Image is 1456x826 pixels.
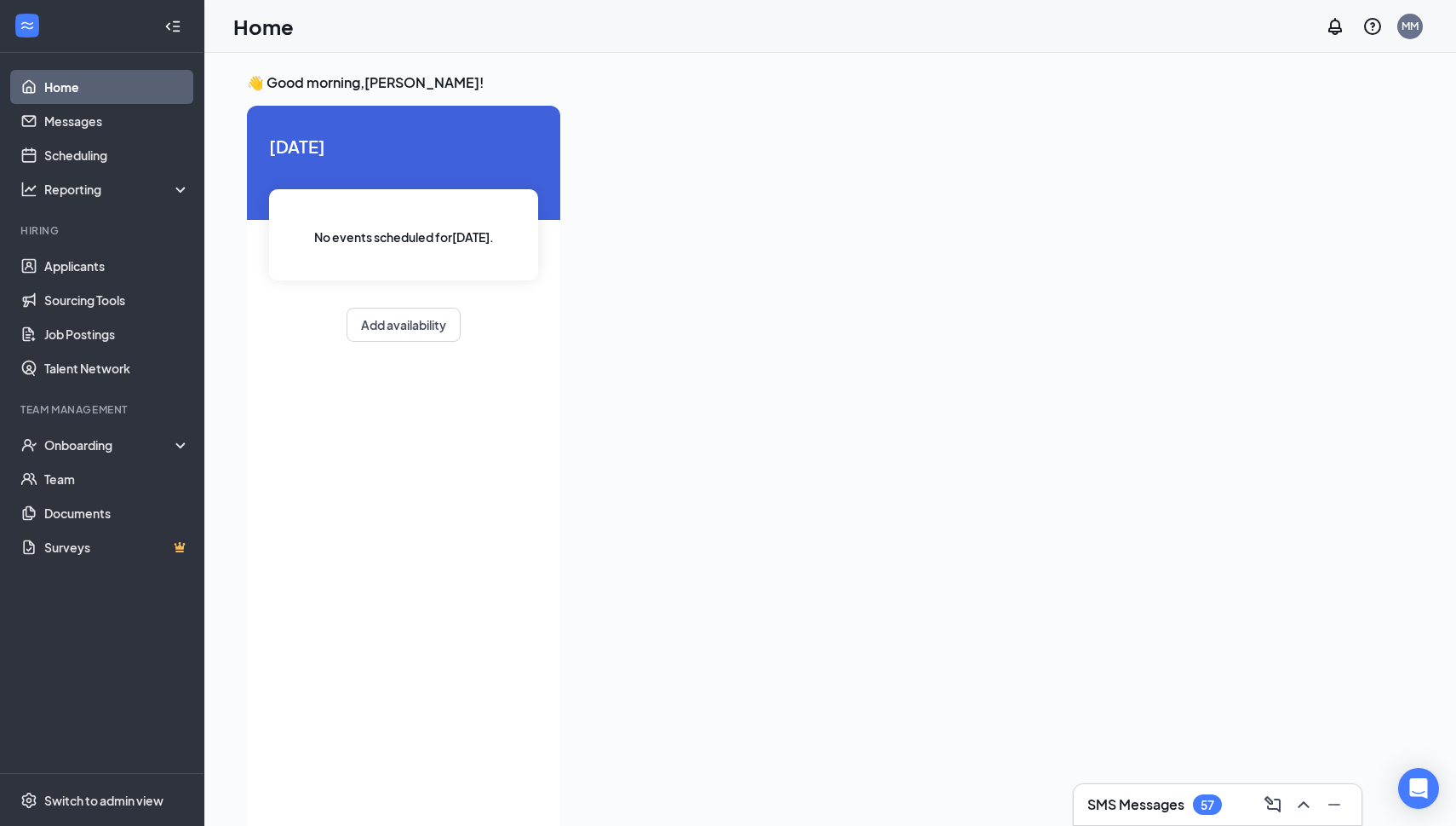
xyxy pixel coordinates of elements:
[1402,19,1419,33] div: MM
[44,317,190,351] a: Job Postings
[44,249,190,283] a: Applicants
[44,462,190,496] a: Team
[347,308,461,342] button: Add availability
[247,73,1413,92] h3: 👋 Good morning, [PERSON_NAME] !
[314,228,494,246] span: No events scheduled for [DATE] .
[44,138,190,172] a: Scheduling
[1398,768,1439,809] div: Open Intercom Messenger
[44,530,190,564] a: SurveysCrown
[233,12,294,41] h1: Home
[20,792,37,809] svg: Settings
[1259,791,1287,818] button: ComposeMessage
[44,70,190,104] a: Home
[1321,791,1348,818] button: Minimize
[20,181,37,198] svg: Analysis
[1290,791,1317,818] button: ChevronUp
[44,181,191,198] div: Reporting
[20,402,186,417] div: Team Management
[1293,794,1314,815] svg: ChevronUp
[164,18,181,35] svg: Collapse
[1087,795,1184,814] h3: SMS Messages
[44,104,190,138] a: Messages
[19,17,36,34] svg: WorkstreamLogo
[1324,794,1344,815] svg: Minimize
[44,283,190,317] a: Sourcing Tools
[269,133,538,159] span: [DATE]
[20,436,37,453] svg: UserCheck
[1263,794,1283,815] svg: ComposeMessage
[1201,798,1214,812] div: 57
[1362,16,1383,37] svg: QuestionInfo
[1325,16,1345,37] svg: Notifications
[44,351,190,385] a: Talent Network
[44,436,175,453] div: Onboarding
[44,496,190,530] a: Documents
[20,223,186,238] div: Hiring
[44,792,163,809] div: Switch to admin view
